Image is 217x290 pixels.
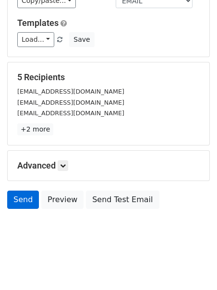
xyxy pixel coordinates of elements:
a: Send Test Email [86,191,159,209]
a: Send [7,191,39,209]
small: [EMAIL_ADDRESS][DOMAIN_NAME] [17,109,124,117]
a: Templates [17,18,59,28]
a: Preview [41,191,84,209]
h5: Advanced [17,160,200,171]
a: Load... [17,32,54,47]
small: [EMAIL_ADDRESS][DOMAIN_NAME] [17,99,124,106]
button: Save [69,32,94,47]
small: [EMAIL_ADDRESS][DOMAIN_NAME] [17,88,124,95]
iframe: Chat Widget [169,244,217,290]
a: +2 more [17,123,53,135]
h5: 5 Recipients [17,72,200,83]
